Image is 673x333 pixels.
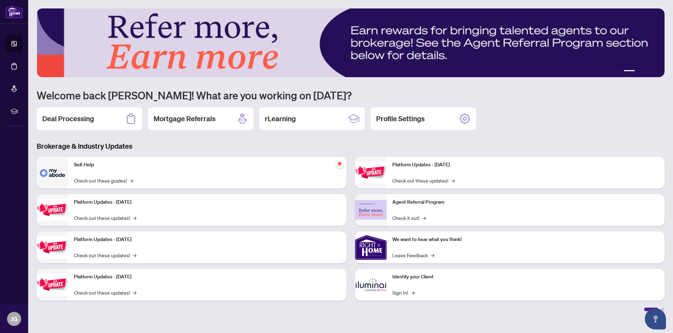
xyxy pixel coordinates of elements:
img: Slide 1 [37,8,665,77]
h2: rLearning [265,114,296,124]
button: 3 [638,70,641,73]
span: → [133,289,136,296]
img: We want to hear what you think! [355,232,387,263]
img: Agent Referral Program [355,200,387,220]
span: → [133,214,136,222]
img: Platform Updates - September 16, 2025 [37,199,68,221]
a: Check out these updates!→ [392,177,455,184]
h2: Mortgage Referrals [154,114,216,124]
p: Platform Updates - [DATE] [74,198,341,206]
img: Platform Updates - July 8, 2025 [37,273,68,296]
h3: Brokerage & Industry Updates [37,141,665,151]
p: Platform Updates - [DATE] [74,273,341,281]
p: Identify your Client [392,273,659,281]
span: → [411,289,415,296]
img: Platform Updates - June 23, 2025 [355,161,387,184]
a: Check out these guides!→ [74,177,133,184]
h2: Profile Settings [376,114,425,124]
span: pushpin [335,160,344,168]
span: → [133,251,136,259]
span: → [431,251,434,259]
p: Self-Help [74,161,341,169]
a: Sign In!→ [392,289,415,296]
h2: Deal Processing [42,114,94,124]
button: 5 [649,70,652,73]
button: 4 [643,70,646,73]
span: → [422,214,426,222]
img: Self-Help [37,157,68,189]
p: We want to hear what you think! [392,236,659,243]
img: Identify your Client [355,269,387,301]
img: logo [6,5,23,18]
a: Leave Feedback→ [392,251,434,259]
button: 1 [618,70,621,73]
h1: Welcome back [PERSON_NAME]! What are you working on [DATE]? [37,88,665,102]
span: → [130,177,133,184]
a: Check it out!→ [392,214,426,222]
a: Check out these updates!→ [74,214,136,222]
a: Check out these updates!→ [74,289,136,296]
span: JG [11,314,18,324]
button: 2 [624,70,635,73]
span: → [451,177,455,184]
p: Platform Updates - [DATE] [392,161,659,169]
p: Agent Referral Program [392,198,659,206]
a: Check out these updates!→ [74,251,136,259]
button: 6 [655,70,658,73]
p: Platform Updates - [DATE] [74,236,341,243]
img: Platform Updates - July 21, 2025 [37,236,68,258]
button: Open asap [645,308,666,329]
